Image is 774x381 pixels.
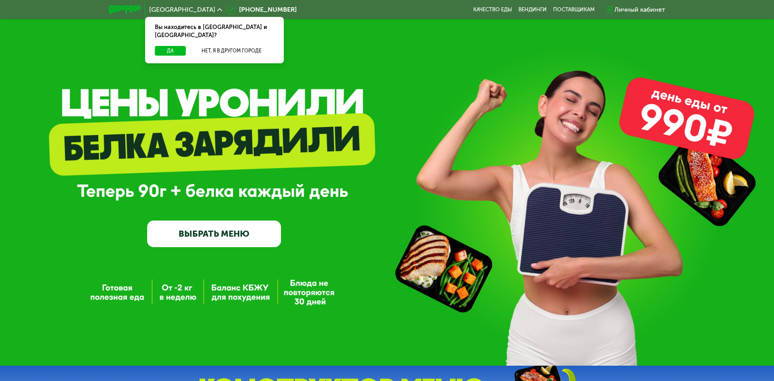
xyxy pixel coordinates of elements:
button: Нет, я в другом городе [189,46,274,56]
div: Личный кабинет [614,5,665,15]
a: ВЫБРАТЬ МЕНЮ [147,221,281,248]
a: Вендинги [518,6,547,13]
div: Вы находитесь в [GEOGRAPHIC_DATA] и [GEOGRAPHIC_DATA]? [145,17,284,46]
a: Качество еды [473,6,512,13]
button: Да [155,46,186,56]
a: [PHONE_NUMBER] [226,5,297,15]
span: [GEOGRAPHIC_DATA] [149,6,215,13]
div: поставщикам [553,6,595,13]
